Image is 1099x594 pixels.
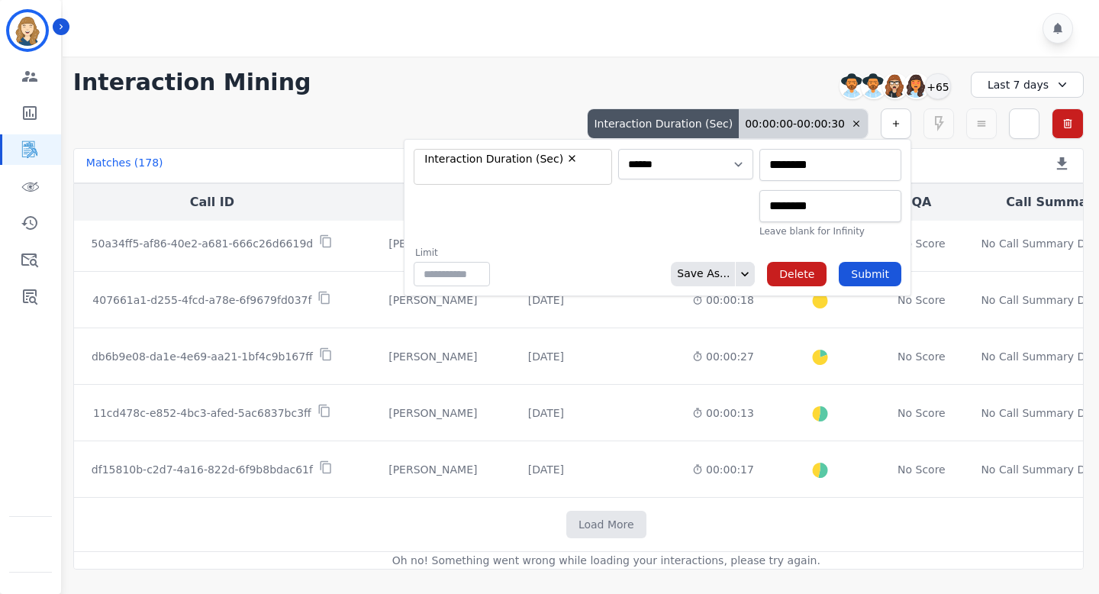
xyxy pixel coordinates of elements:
[528,292,564,308] div: [DATE]
[739,109,868,138] div: 00:00:00-00:00:30
[73,69,311,96] h1: Interaction Mining
[692,405,754,421] div: 00:00:13
[190,193,234,211] button: Call ID
[692,292,754,308] div: 00:00:18
[363,349,504,364] div: [PERSON_NAME]
[971,72,1084,98] div: Last 7 days
[528,405,564,421] div: [DATE]
[671,262,730,286] div: Save As...
[839,262,901,286] button: Submit
[898,405,946,421] div: No Score
[898,462,946,477] div: No Score
[528,349,564,364] div: [DATE]
[9,12,46,49] img: Bordered avatar
[566,153,578,164] button: Remove Interaction Duration (Sec)
[911,193,931,211] button: QA
[92,349,313,364] p: db6b9e08-da1e-4e69-aa21-1bf4c9b167ff
[415,247,490,259] label: Limit
[92,236,314,251] p: 50a34ff5-af86-40e2-a681-666c26d6619d
[92,462,313,477] p: df15810b-c2d7-4a16-822d-6f9b8bdac61f
[566,511,646,538] button: Load More
[898,236,946,251] div: No Score
[767,262,827,286] button: Delete
[692,462,754,477] div: 00:00:17
[363,236,504,251] div: [PERSON_NAME]
[898,292,946,308] div: No Score
[692,349,754,364] div: 00:00:27
[92,292,311,308] p: 407661a1-d255-4fcd-a78e-6f9679fd037f
[86,155,163,176] div: Matches ( 178 )
[759,225,901,237] div: Leave blank for Infinity
[417,150,602,184] ul: selected options
[363,462,504,477] div: [PERSON_NAME]
[420,152,583,166] li: Interaction Duration (Sec)
[363,405,504,421] div: [PERSON_NAME]
[588,109,739,138] div: Interaction Duration (Sec)
[363,292,504,308] div: [PERSON_NAME]
[925,73,951,99] div: +65
[528,462,564,477] div: [DATE]
[93,405,311,421] p: 11cd478c-e852-4bc3-afed-5ac6837bc3ff
[898,349,946,364] div: No Score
